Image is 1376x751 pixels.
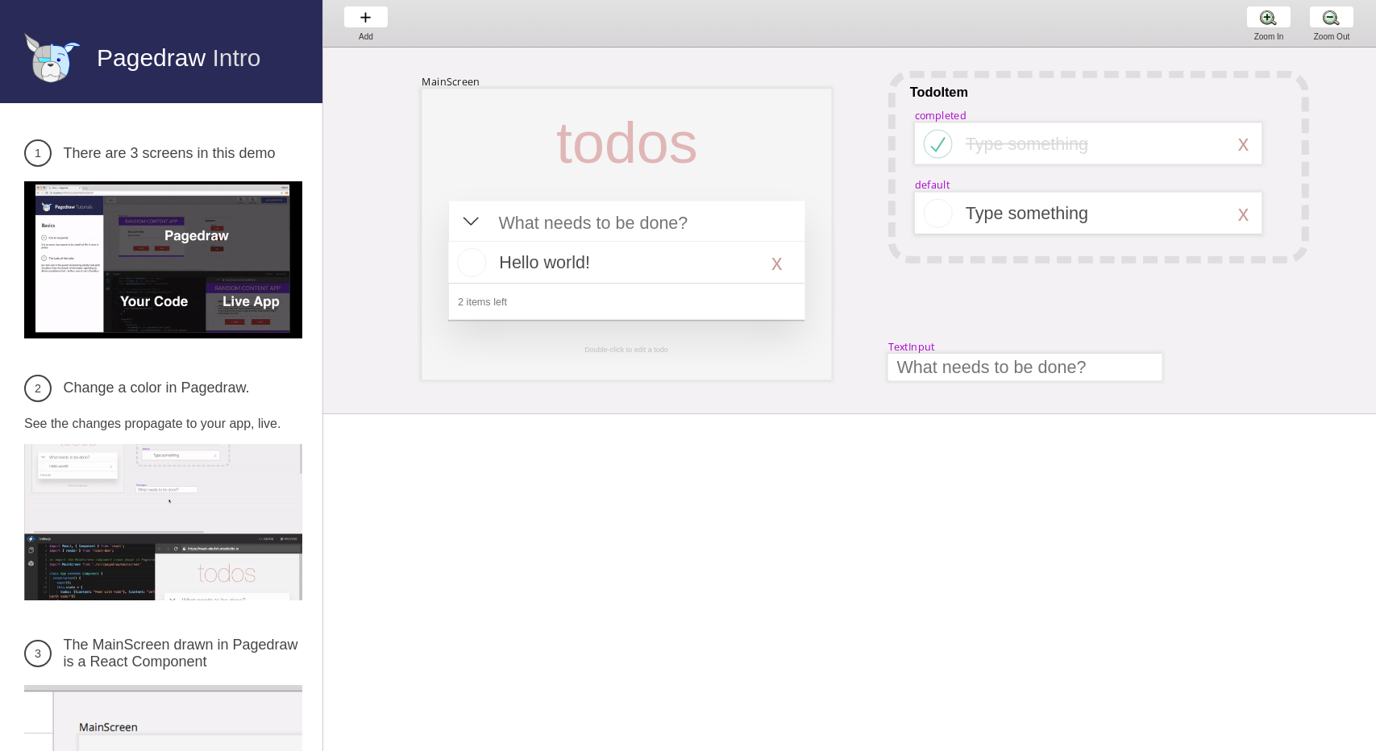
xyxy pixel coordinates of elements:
[24,417,302,431] p: See the changes propagate to your app, live.
[357,9,374,26] img: baseline-add-24px.svg
[1238,32,1299,41] div: Zoom In
[24,181,302,338] img: 3 screens
[1238,131,1249,156] div: x
[24,375,302,402] h3: Change a color in Pagedraw.
[212,44,260,71] span: Intro
[1323,9,1340,26] img: zoom-minus.png
[24,32,81,83] img: favicon.png
[24,139,302,167] h3: There are 3 screens in this demo
[888,339,934,353] div: TextInput
[24,444,302,600] img: Change a color in Pagedraw
[915,178,950,192] div: default
[1301,32,1362,41] div: Zoom Out
[24,637,302,670] h3: The MainScreen drawn in Pagedraw is a React Component
[335,32,397,41] div: Add
[97,44,206,71] span: Pagedraw
[1238,201,1249,226] div: x
[915,108,967,122] div: completed
[422,74,480,88] div: MainScreen
[1260,9,1277,26] img: zoom-plus.png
